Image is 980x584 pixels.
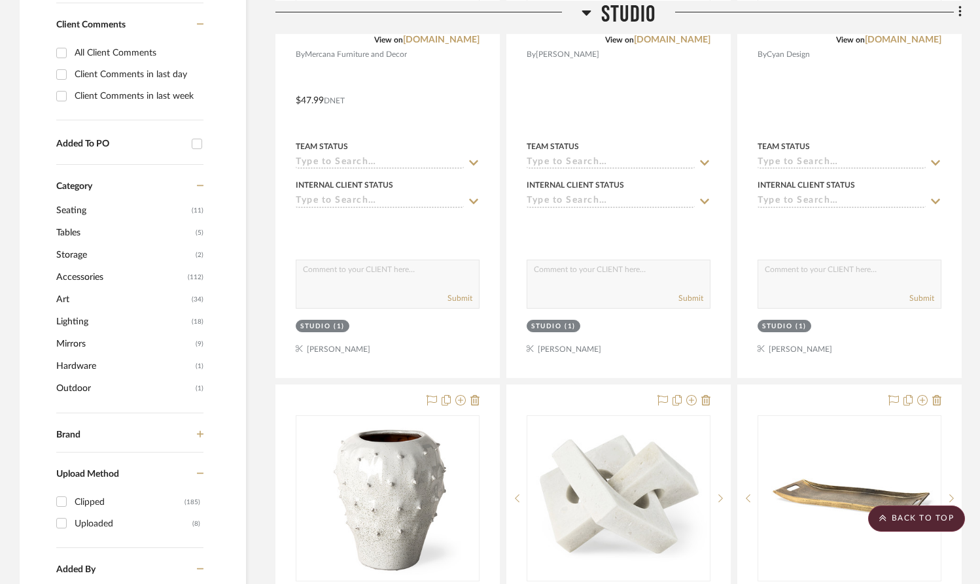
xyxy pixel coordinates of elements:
[868,506,965,532] scroll-to-top-button: BACK TO TOP
[909,292,934,304] button: Submit
[758,48,767,61] span: By
[374,36,403,44] span: View on
[56,244,192,266] span: Storage
[447,292,472,304] button: Submit
[196,245,203,266] span: (2)
[192,200,203,221] span: (11)
[758,196,926,208] input: Type to Search…
[796,322,807,332] div: (1)
[75,492,184,513] div: Clipped
[188,267,203,288] span: (112)
[192,289,203,310] span: (34)
[56,377,192,400] span: Outdoor
[56,565,96,574] span: Added By
[296,196,464,208] input: Type to Search…
[296,48,305,61] span: By
[296,179,393,191] div: Internal Client Status
[305,48,407,61] span: Mercana Furniture and Decor
[527,157,695,169] input: Type to Search…
[565,322,576,332] div: (1)
[527,179,624,191] div: Internal Client Status
[196,222,203,243] span: (5)
[296,141,348,152] div: Team Status
[300,322,330,332] div: Studio
[192,311,203,332] span: (18)
[634,35,710,44] a: [DOMAIN_NAME]
[605,36,634,44] span: View on
[75,513,192,534] div: Uploaded
[56,470,119,479] span: Upload Method
[758,157,926,169] input: Type to Search…
[184,492,200,513] div: (185)
[315,417,461,580] img: Julian White Vase
[403,35,480,44] a: [DOMAIN_NAME]
[56,181,92,192] span: Category
[56,20,126,29] span: Client Comments
[527,196,695,208] input: Type to Search…
[75,86,200,107] div: Client Comments in last week
[528,426,709,570] img: Linx Small White Resin Decor
[75,64,200,85] div: Client Comments in last day
[196,334,203,354] span: (9)
[536,48,599,61] span: [PERSON_NAME]
[762,322,792,332] div: Studio
[56,288,188,311] span: Art
[192,513,200,534] div: (8)
[196,356,203,377] span: (1)
[56,139,185,150] div: Added To PO
[527,141,579,152] div: Team Status
[56,430,80,439] span: Brand
[531,322,561,332] div: Studio
[678,292,703,304] button: Submit
[56,355,192,377] span: Hardware
[836,36,865,44] span: View on
[865,35,941,44] a: [DOMAIN_NAME]
[759,449,940,547] img: Drey Gold Rectangular Tray
[758,141,810,152] div: Team Status
[334,322,345,332] div: (1)
[56,333,192,355] span: Mirrors
[56,199,188,222] span: Seating
[56,266,184,288] span: Accessories
[767,48,810,61] span: Cyan Design
[296,157,464,169] input: Type to Search…
[527,48,536,61] span: By
[56,222,192,244] span: Tables
[758,179,855,191] div: Internal Client Status
[56,311,188,333] span: Lighting
[196,378,203,399] span: (1)
[75,43,200,63] div: All Client Comments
